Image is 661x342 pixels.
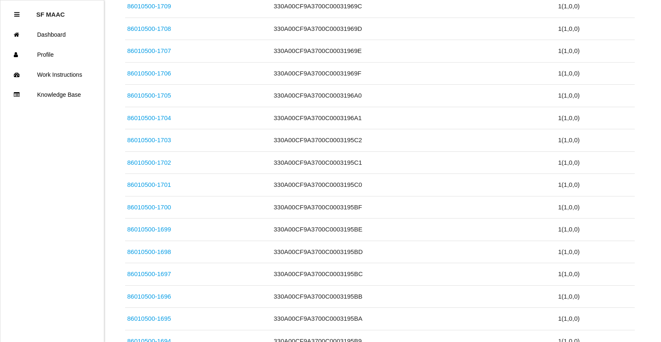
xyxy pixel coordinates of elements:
[14,5,20,25] div: Close
[271,151,556,174] td: 330A00CF9A3700C0003195C1
[271,18,556,40] td: 330A00CF9A3700C00031969D
[271,285,556,308] td: 330A00CF9A3700C0003195BB
[127,3,171,10] a: 86010500-1709
[556,129,634,152] td: 1 ( 1 , 0 , 0 )
[271,129,556,152] td: 330A00CF9A3700C0003195C2
[127,270,171,277] a: 86010500-1697
[271,174,556,196] td: 330A00CF9A3700C0003195C0
[0,65,104,85] a: Work Instructions
[0,85,104,105] a: Knowledge Base
[556,85,634,107] td: 1 ( 1 , 0 , 0 )
[0,45,104,65] a: Profile
[127,136,171,143] a: 86010500-1703
[556,263,634,286] td: 1 ( 1 , 0 , 0 )
[127,293,171,300] a: 86010500-1696
[271,308,556,330] td: 330A00CF9A3700C0003195BA
[127,47,171,54] a: 86010500-1707
[127,226,171,233] a: 86010500-1699
[556,285,634,308] td: 1 ( 1 , 0 , 0 )
[271,196,556,219] td: 330A00CF9A3700C0003195BF
[127,159,171,166] a: 86010500-1702
[556,174,634,196] td: 1 ( 1 , 0 , 0 )
[0,25,104,45] a: Dashboard
[127,92,171,99] a: 86010500-1705
[556,62,634,85] td: 1 ( 1 , 0 , 0 )
[556,151,634,174] td: 1 ( 1 , 0 , 0 )
[127,25,171,32] a: 86010500-1708
[556,308,634,330] td: 1 ( 1 , 0 , 0 )
[127,70,171,77] a: 86010500-1706
[271,263,556,286] td: 330A00CF9A3700C0003195BC
[271,40,556,63] td: 330A00CF9A3700C00031969E
[556,219,634,241] td: 1 ( 1 , 0 , 0 )
[556,40,634,63] td: 1 ( 1 , 0 , 0 )
[127,114,171,121] a: 86010500-1704
[127,204,171,211] a: 86010500-1700
[556,241,634,263] td: 1 ( 1 , 0 , 0 )
[271,62,556,85] td: 330A00CF9A3700C00031969F
[127,315,171,322] a: 86010500-1695
[127,181,171,188] a: 86010500-1701
[127,248,171,255] a: 86010500-1698
[36,5,65,18] p: SF MAAC
[271,219,556,241] td: 330A00CF9A3700C0003195BE
[271,107,556,129] td: 330A00CF9A3700C0003196A1
[556,196,634,219] td: 1 ( 1 , 0 , 0 )
[271,85,556,107] td: 330A00CF9A3700C0003196A0
[556,18,634,40] td: 1 ( 1 , 0 , 0 )
[556,107,634,129] td: 1 ( 1 , 0 , 0 )
[271,241,556,263] td: 330A00CF9A3700C0003195BD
